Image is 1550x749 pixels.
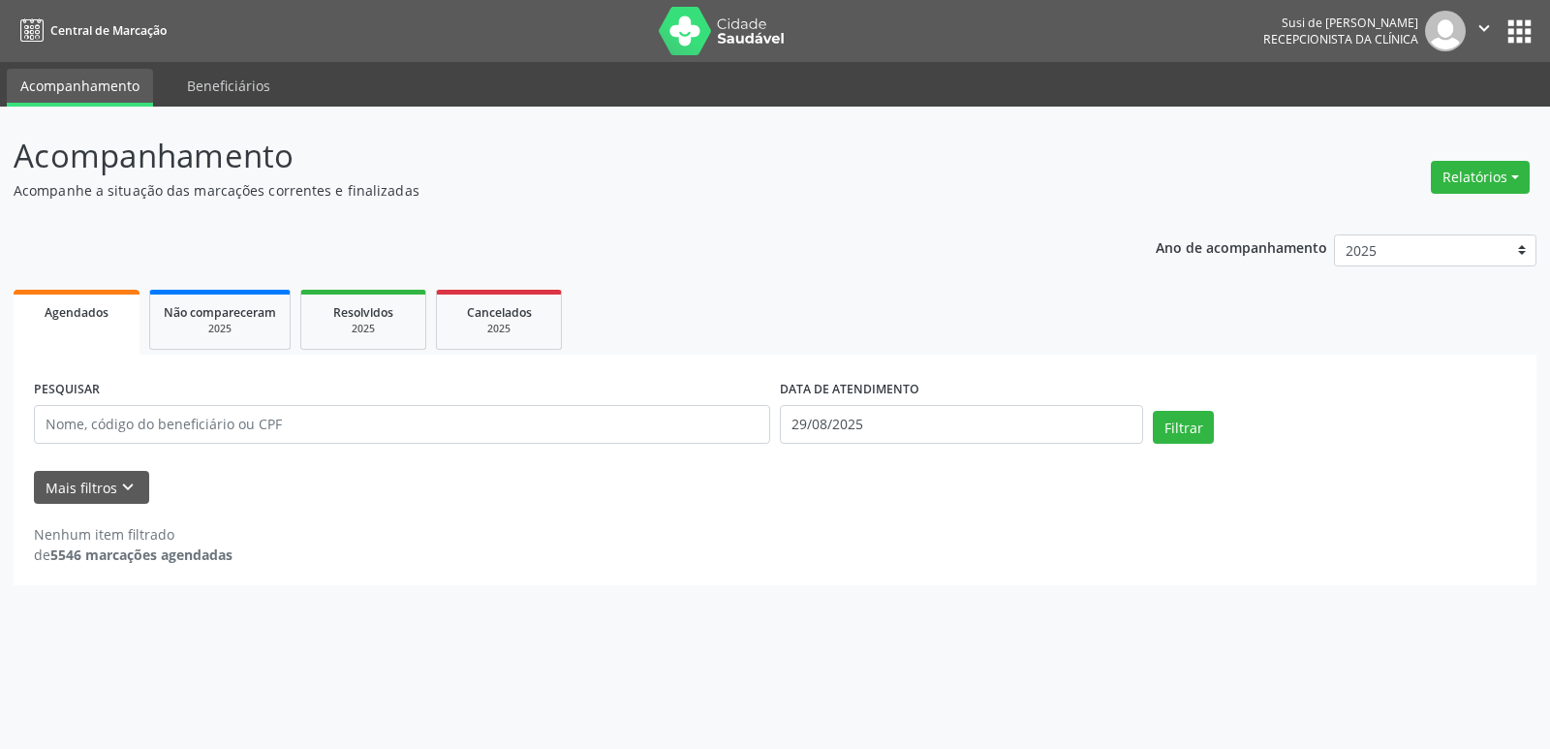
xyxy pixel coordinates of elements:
[34,405,770,444] input: Nome, código do beneficiário ou CPF
[34,375,100,405] label: PESQUISAR
[50,546,232,564] strong: 5546 marcações agendadas
[34,524,232,545] div: Nenhum item filtrado
[467,304,532,321] span: Cancelados
[50,22,167,39] span: Central de Marcação
[450,322,547,336] div: 2025
[1425,11,1466,51] img: img
[45,304,108,321] span: Agendados
[164,322,276,336] div: 2025
[1156,234,1327,259] p: Ano de acompanhamento
[1503,15,1536,48] button: apps
[7,69,153,107] a: Acompanhamento
[14,132,1079,180] p: Acompanhamento
[117,477,139,498] i: keyboard_arrow_down
[34,545,232,565] div: de
[34,471,149,505] button: Mais filtroskeyboard_arrow_down
[780,405,1143,444] input: Selecione um intervalo
[780,375,919,405] label: DATA DE ATENDIMENTO
[315,322,412,336] div: 2025
[1263,31,1418,47] span: Recepcionista da clínica
[173,69,284,103] a: Beneficiários
[14,15,167,47] a: Central de Marcação
[1263,15,1418,31] div: Susi de [PERSON_NAME]
[164,304,276,321] span: Não compareceram
[1466,11,1503,51] button: 
[14,180,1079,201] p: Acompanhe a situação das marcações correntes e finalizadas
[333,304,393,321] span: Resolvidos
[1473,17,1495,39] i: 
[1431,161,1530,194] button: Relatórios
[1153,411,1214,444] button: Filtrar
